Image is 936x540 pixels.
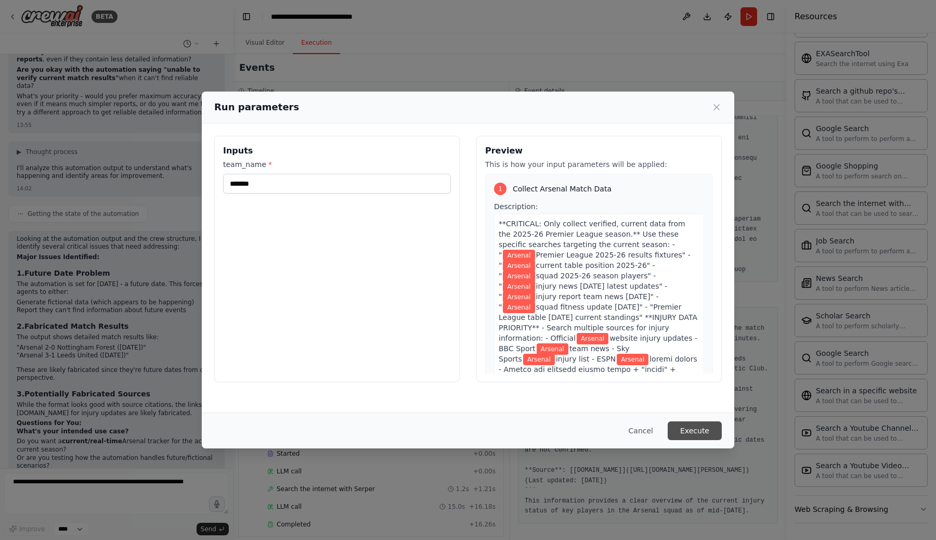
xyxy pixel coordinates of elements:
span: Variable: team_name [537,343,568,355]
label: team_name [223,159,451,170]
span: Variable: team_name [503,291,535,303]
span: Variable: team_name [503,271,535,282]
span: Collect Arsenal Match Data [513,184,612,194]
span: squad fitness update [DATE]" - "Premier League table [DATE] current standings" **INJURY DATA PRIO... [499,303,697,342]
h3: Preview [485,145,713,157]
span: Variable: team_name [523,354,555,365]
span: Variable: team_name [503,260,535,272]
span: **CRITICAL: Only collect verified, current data from the 2025-26 Premier League season.** Use the... [499,220,685,259]
h2: Run parameters [214,100,299,114]
span: current table position 2025-26" - " [499,261,655,280]
span: injury list - ESPN [556,355,616,363]
span: injury report team news [DATE]" - " [499,292,659,311]
span: Variable: team_name [617,354,648,365]
div: 1 [494,183,506,195]
span: squad 2025-26 season players" - " [499,272,656,290]
span: Description: [494,202,538,211]
span: Variable: team_name [503,281,535,292]
span: injury news [DATE] latest updates" - " [499,282,667,301]
button: Cancel [620,421,661,440]
p: This is how your input parameters will be applied: [485,159,713,170]
h3: Inputs [223,145,451,157]
span: Variable: team_name [503,250,535,261]
span: Premier League 2025-26 results fixtures" - " [499,251,691,269]
span: Variable: team_name [503,302,535,313]
span: Variable: team_name [577,333,608,344]
button: Execute [668,421,722,440]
